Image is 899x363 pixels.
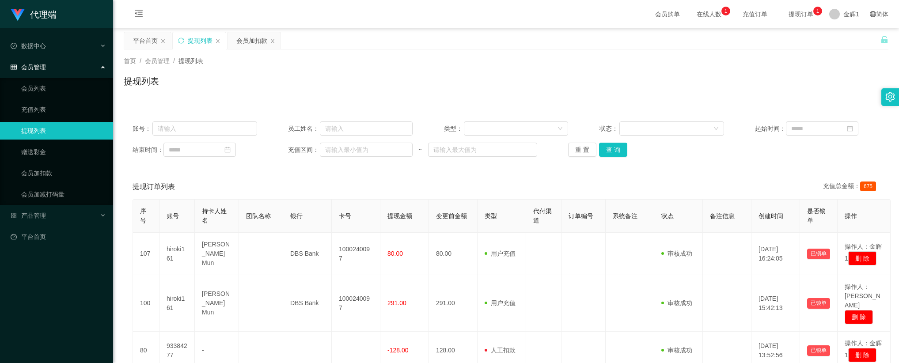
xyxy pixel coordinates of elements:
span: 是否锁单 [807,208,826,224]
span: 操作 [845,212,857,219]
a: 提现列表 [21,122,106,140]
span: 状态： [599,124,619,133]
span: 审核成功 [661,347,692,354]
span: 类型： [444,124,464,133]
span: 会员管理 [145,57,170,64]
span: / [173,57,175,64]
span: 在线人数 [692,11,726,17]
i: 图标: calendar [224,147,231,153]
a: 会员列表 [21,79,106,97]
span: 代付渠道 [533,208,552,224]
h1: 代理端 [30,0,57,29]
td: [PERSON_NAME] Mun [195,233,239,275]
a: 代理端 [11,11,57,18]
td: 80.00 [429,233,478,275]
button: 已锁单 [807,249,830,259]
span: 人工扣款 [485,347,516,354]
span: 状态 [661,212,674,219]
span: 审核成功 [661,299,692,306]
i: 图标: global [870,11,876,17]
span: 首页 [124,57,136,64]
span: 提现金额 [387,212,412,219]
td: hiroki161 [159,275,195,332]
i: 图标: check-circle-o [11,43,17,49]
a: 会员加减打码量 [21,185,106,203]
button: 删 除 [848,348,876,362]
button: 已锁单 [807,345,830,356]
td: 291.00 [429,275,478,332]
button: 已锁单 [807,298,830,309]
a: 充值列表 [21,101,106,118]
button: 查 询 [599,143,627,157]
span: 备注信息 [710,212,735,219]
td: [DATE] 16:24:05 [751,233,800,275]
img: logo.9652507e.png [11,9,25,21]
input: 请输入 [152,121,257,136]
span: ~ [413,145,428,155]
input: 请输入 [320,121,413,136]
i: 图标: calendar [847,125,853,132]
p: 1 [816,7,819,15]
span: 会员管理 [11,64,46,71]
div: 平台首页 [133,32,158,49]
span: 订单编号 [569,212,593,219]
sup: 1 [721,7,730,15]
span: 系统备注 [613,212,637,219]
span: 账号 [167,212,179,219]
i: 图标: unlock [880,36,888,44]
td: 100 [133,275,159,332]
div: 充值总金额： [823,181,880,192]
td: 1000240097 [332,233,380,275]
h1: 提现列表 [124,75,159,88]
i: 图标: table [11,64,17,70]
i: 图标: appstore-o [11,212,17,219]
button: 重 置 [568,143,596,157]
span: 起始时间： [755,124,786,133]
i: 图标: setting [885,92,895,102]
i: 图标: close [270,38,275,44]
span: 提现订单 [784,11,818,17]
a: 赠送彩金 [21,143,106,161]
span: 员工姓名： [288,124,320,133]
span: 675 [860,181,876,191]
span: 变更前金额 [436,212,467,219]
a: 会员加扣款 [21,164,106,182]
span: 80.00 [387,250,403,257]
input: 请输入最小值为 [320,143,413,157]
span: 291.00 [387,299,406,306]
span: / [140,57,141,64]
button: 删 除 [848,251,876,265]
span: 持卡人姓名 [202,208,227,224]
span: 用户充值 [485,250,516,257]
td: 1000240097 [332,275,380,332]
button: 删 除 [845,310,873,324]
span: 审核成功 [661,250,692,257]
input: 请输入最大值为 [428,143,537,157]
div: 提现列表 [188,32,212,49]
i: 图标: close [160,38,166,44]
span: 创建时间 [759,212,783,219]
td: DBS Bank [283,275,332,332]
span: 结束时间： [133,145,163,155]
span: 提现订单列表 [133,181,175,192]
div: 会员加扣款 [236,32,267,49]
span: 操作人：[PERSON_NAME] [845,283,880,309]
i: 图标: menu-fold [124,0,154,29]
span: 卡号 [339,212,351,219]
a: 图标: dashboard平台首页 [11,228,106,246]
td: hiroki161 [159,233,195,275]
td: 107 [133,233,159,275]
span: 账号： [133,124,152,133]
span: 操作人：金辉1 [845,243,882,262]
td: [DATE] 15:42:13 [751,275,800,332]
i: 图标: down [558,126,563,132]
span: 产品管理 [11,212,46,219]
span: 充值区间： [288,145,320,155]
td: DBS Bank [283,233,332,275]
span: 充值订单 [738,11,772,17]
span: 团队名称 [246,212,271,219]
sup: 1 [813,7,822,15]
span: 银行 [290,212,303,219]
td: [PERSON_NAME] Mun [195,275,239,332]
p: 1 [725,7,728,15]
